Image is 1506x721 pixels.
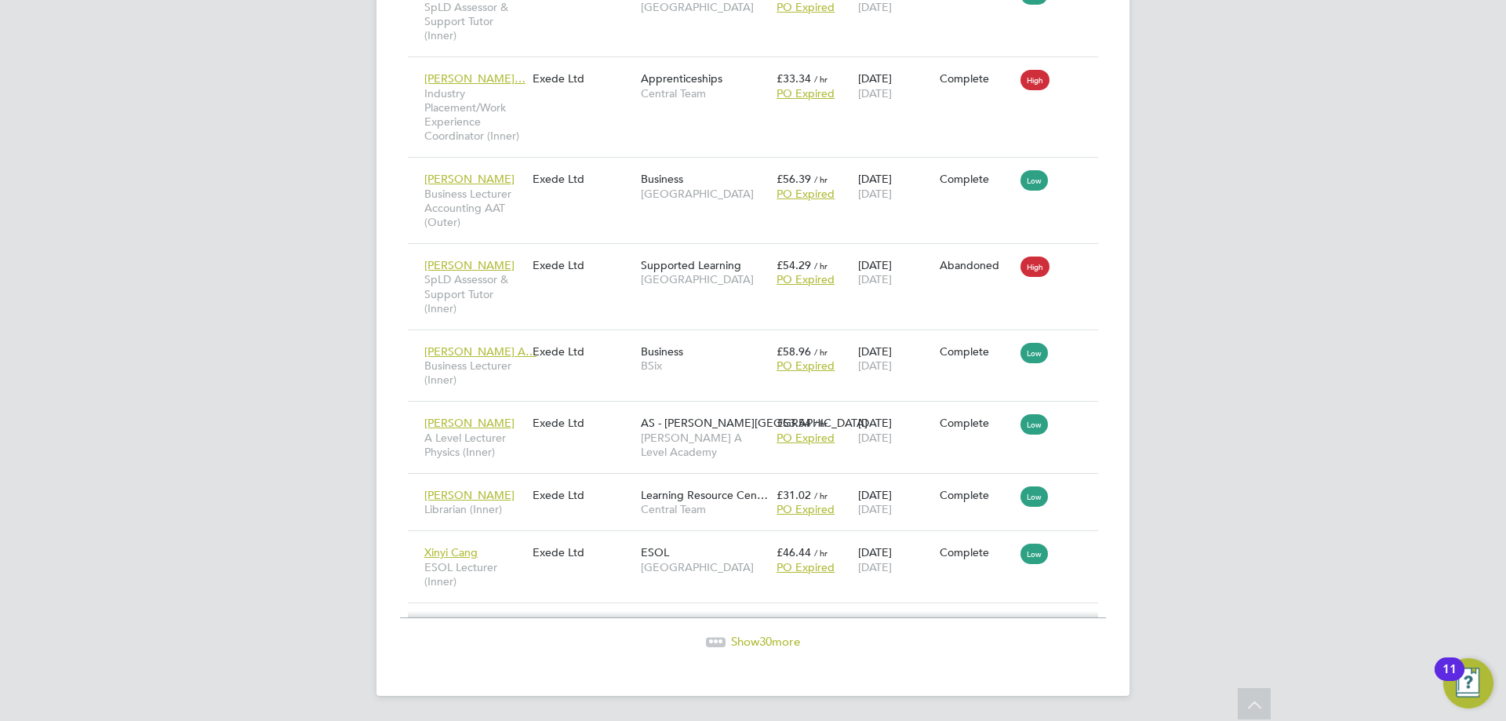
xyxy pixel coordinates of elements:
[777,344,811,359] span: £58.96
[424,416,515,430] span: [PERSON_NAME]
[1443,658,1493,708] button: Open Resource Center, 11 new notifications
[424,431,525,459] span: A Level Lecturer Physics (Inner)
[854,337,936,381] div: [DATE]
[858,359,892,373] span: [DATE]
[1020,170,1048,191] span: Low
[424,502,525,516] span: Librarian (Inner)
[858,187,892,201] span: [DATE]
[641,488,768,502] span: Learning Resource Cen…
[424,272,525,315] span: SpLD Assessor & Support Tutor (Inner)
[858,431,892,445] span: [DATE]
[1020,486,1048,507] span: Low
[641,86,769,100] span: Central Team
[777,359,835,373] span: PO Expired
[854,64,936,107] div: [DATE]
[424,258,515,272] span: [PERSON_NAME]
[814,73,828,85] span: / hr
[641,560,769,574] span: [GEOGRAPHIC_DATA]
[1020,343,1048,363] span: Low
[424,86,525,144] span: Industry Placement/Work Experience Coordinator (Inner)
[641,344,683,359] span: Business
[940,172,1013,186] div: Complete
[777,488,811,502] span: £31.02
[641,272,769,286] span: [GEOGRAPHIC_DATA]
[814,490,828,501] span: / hr
[424,488,515,502] span: [PERSON_NAME]
[424,71,526,86] span: [PERSON_NAME]…
[777,416,811,430] span: £53.54
[1020,544,1048,564] span: Low
[858,560,892,574] span: [DATE]
[1020,414,1048,435] span: Low
[420,479,1098,493] a: [PERSON_NAME]Librarian (Inner)Exede LtdLearning Resource Cen…Central Team£31.02 / hrPO Expired[DA...
[731,634,800,649] span: Show more
[424,545,478,559] span: Xinyi Cang
[854,164,936,208] div: [DATE]
[814,547,828,559] span: / hr
[854,537,936,581] div: [DATE]
[641,172,683,186] span: Business
[777,187,835,201] span: PO Expired
[420,163,1098,177] a: [PERSON_NAME]Business Lecturer Accounting AAT (Outer)Exede LtdBusiness[GEOGRAPHIC_DATA]£56.39 / h...
[777,431,835,445] span: PO Expired
[641,545,669,559] span: ESOL
[1020,257,1049,277] span: High
[641,359,769,373] span: BSix
[854,408,936,452] div: [DATE]
[940,71,1013,86] div: Complete
[777,86,835,100] span: PO Expired
[420,249,1098,263] a: [PERSON_NAME]SpLD Assessor & Support Tutor (Inner)Exede LtdSupported Learning[GEOGRAPHIC_DATA]£54...
[424,187,525,230] span: Business Lecturer Accounting AAT (Outer)
[529,250,637,280] div: Exede Ltd
[777,502,835,516] span: PO Expired
[814,346,828,358] span: / hr
[529,537,637,567] div: Exede Ltd
[641,416,868,430] span: AS - [PERSON_NAME][GEOGRAPHIC_DATA]
[1442,669,1457,690] div: 11
[854,480,936,524] div: [DATE]
[814,417,828,429] span: / hr
[940,488,1013,502] div: Complete
[1020,70,1049,90] span: High
[940,545,1013,559] div: Complete
[641,431,769,459] span: [PERSON_NAME] A Level Academy
[641,187,769,201] span: [GEOGRAPHIC_DATA]
[424,359,525,387] span: Business Lecturer (Inner)
[424,172,515,186] span: [PERSON_NAME]
[420,537,1098,550] a: Xinyi CangESOL Lecturer (Inner)Exede LtdESOL[GEOGRAPHIC_DATA]£46.44 / hrPO Expired[DATE][DATE]Com...
[529,480,637,510] div: Exede Ltd
[777,272,835,286] span: PO Expired
[420,336,1098,349] a: [PERSON_NAME] A…Business Lecturer (Inner)Exede LtdBusinessBSix£58.96 / hrPO Expired[DATE][DATE]Co...
[777,172,811,186] span: £56.39
[529,64,637,93] div: Exede Ltd
[940,258,1013,272] div: Abandoned
[420,407,1098,421] a: [PERSON_NAME]A Level Lecturer Physics (Inner)Exede LtdAS - [PERSON_NAME][GEOGRAPHIC_DATA][PERSON_...
[777,560,835,574] span: PO Expired
[777,258,811,272] span: £54.29
[858,272,892,286] span: [DATE]
[641,502,769,516] span: Central Team
[940,416,1013,430] div: Complete
[424,344,537,359] span: [PERSON_NAME] A…
[777,71,811,86] span: £33.34
[814,173,828,185] span: / hr
[641,258,741,272] span: Supported Learning
[858,502,892,516] span: [DATE]
[529,164,637,194] div: Exede Ltd
[529,408,637,438] div: Exede Ltd
[814,260,828,271] span: / hr
[529,337,637,366] div: Exede Ltd
[854,250,936,294] div: [DATE]
[777,545,811,559] span: £46.44
[759,634,772,649] span: 30
[858,86,892,100] span: [DATE]
[940,344,1013,359] div: Complete
[641,71,722,86] span: Apprenticeships
[420,63,1098,76] a: [PERSON_NAME]…Industry Placement/Work Experience Coordinator (Inner)Exede LtdApprenticeshipsCentr...
[424,560,525,588] span: ESOL Lecturer (Inner)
